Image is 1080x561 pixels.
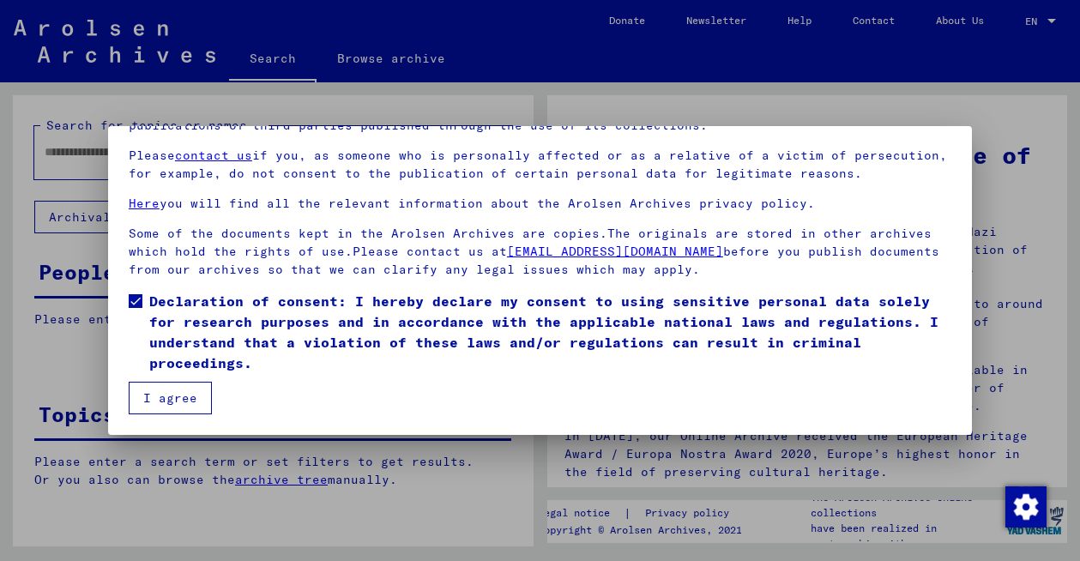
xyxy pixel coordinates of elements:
p: you will find all the relevant information about the Arolsen Archives privacy policy. [129,195,951,213]
button: I agree [129,382,212,414]
a: contact us [175,148,252,163]
img: Change consent [1005,486,1047,528]
a: [EMAIL_ADDRESS][DOMAIN_NAME] [507,244,723,259]
a: Here [129,196,160,211]
p: Some of the documents kept in the Arolsen Archives are copies.The originals are stored in other a... [129,225,951,279]
p: Please if you, as someone who is personally affected or as a relative of a victim of persecution,... [129,147,951,183]
span: Declaration of consent: I hereby declare my consent to using sensitive personal data solely for r... [149,291,951,373]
